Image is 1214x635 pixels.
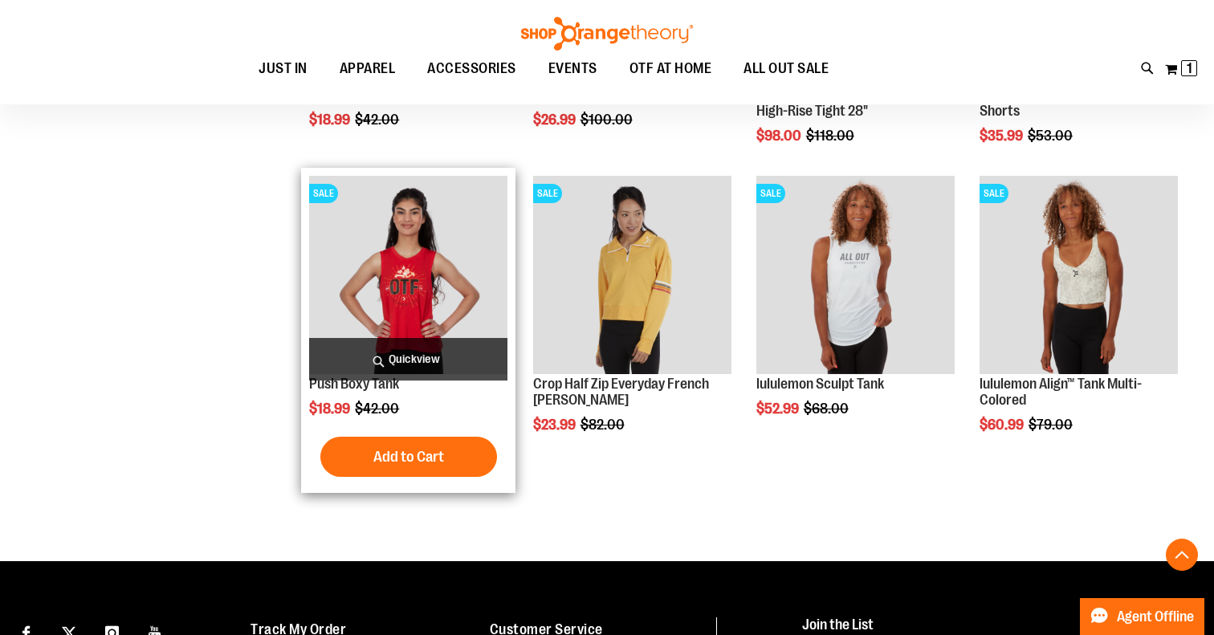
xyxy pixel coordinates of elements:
button: Agent Offline [1080,598,1204,635]
span: $35.99 [980,128,1025,144]
span: $26.99 [533,112,578,128]
div: product [301,168,515,493]
img: Product image for lululemon Sculpt Tank [756,176,955,374]
span: $60.99 [980,417,1026,433]
span: ALL OUT SALE [743,51,829,87]
span: $42.00 [355,401,401,417]
a: Product image for lululemon Align™ Tank Multi-ColoredSALE [980,176,1178,377]
span: 1 [1187,60,1192,76]
span: ACCESSORIES [427,51,516,87]
span: SALE [533,184,562,203]
img: Product image for Push Boxy Tank [309,176,507,374]
div: product [525,168,739,474]
span: $18.99 [309,112,352,128]
a: Push Boxy Tank [309,376,399,392]
span: $53.00 [1028,128,1075,144]
span: SALE [980,184,1008,203]
span: $18.99 [309,401,352,417]
a: Product image for Crop Half Zip Everyday French Terry PulloverSALE [533,176,731,377]
a: Quickview [309,338,507,381]
span: APPAREL [340,51,396,87]
span: $79.00 [1029,417,1075,433]
img: Product image for lululemon Align™ Tank Multi-Colored [980,176,1178,374]
span: $118.00 [806,128,857,144]
a: Crop Half Zip Everyday French [PERSON_NAME] [533,376,709,408]
span: SALE [309,184,338,203]
img: Product image for Crop Half Zip Everyday French Terry Pullover [533,176,731,374]
span: JUST IN [259,51,308,87]
span: Agent Offline [1117,609,1194,625]
span: $42.00 [355,112,401,128]
a: lululemon Align™ Tank Multi-Colored [980,376,1142,408]
button: Add to Cart [320,437,497,477]
span: OTF AT HOME [629,51,712,87]
div: product [748,168,963,458]
a: Product image for Push Boxy TankSALE [309,176,507,377]
span: $98.00 [756,128,804,144]
span: EVENTS [548,51,597,87]
img: Shop Orangetheory [519,17,695,51]
span: $23.99 [533,417,578,433]
a: lululemon Sculpt Tank [756,376,884,392]
span: $52.99 [756,401,801,417]
button: Back To Top [1166,539,1198,571]
span: $82.00 [581,417,627,433]
span: SALE [756,184,785,203]
a: Product image for lululemon Sculpt TankSALE [756,176,955,377]
span: $100.00 [581,112,635,128]
span: Add to Cart [373,448,444,466]
div: product [972,168,1186,474]
span: $68.00 [804,401,851,417]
